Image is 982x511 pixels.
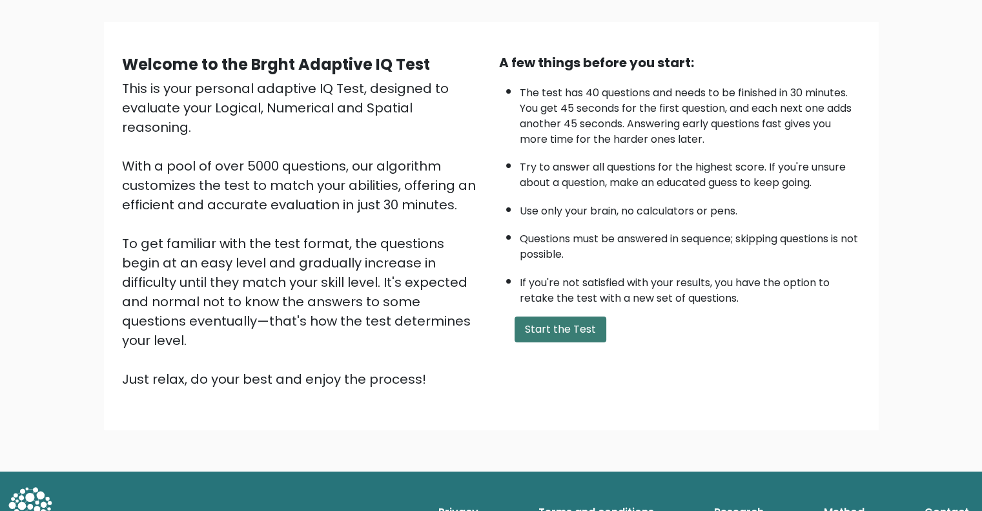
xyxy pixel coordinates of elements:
[520,153,861,191] li: Try to answer all questions for the highest score. If you're unsure about a question, make an edu...
[515,317,606,342] button: Start the Test
[122,79,484,389] div: This is your personal adaptive IQ Test, designed to evaluate your Logical, Numerical and Spatial ...
[122,54,430,75] b: Welcome to the Brght Adaptive IQ Test
[520,197,861,219] li: Use only your brain, no calculators or pens.
[520,269,861,306] li: If you're not satisfied with your results, you have the option to retake the test with a new set ...
[499,53,861,72] div: A few things before you start:
[520,79,861,147] li: The test has 40 questions and needs to be finished in 30 minutes. You get 45 seconds for the firs...
[520,225,861,262] li: Questions must be answered in sequence; skipping questions is not possible.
